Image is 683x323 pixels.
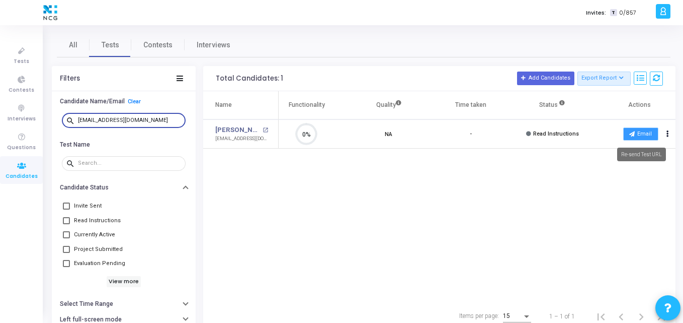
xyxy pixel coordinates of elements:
[102,40,119,50] span: Tests
[78,117,182,123] input: Search...
[610,9,617,17] span: T
[263,127,268,133] mat-icon: open_in_new
[215,125,260,135] a: [PERSON_NAME]
[586,9,606,17] label: Invites:
[455,99,486,110] div: Time taken
[459,311,499,320] div: Items per page:
[197,40,230,50] span: Interviews
[215,99,232,110] div: Name
[7,144,36,152] span: Questions
[66,116,78,125] mat-icon: search
[593,91,675,119] th: Actions
[8,115,36,123] span: Interviews
[74,243,123,255] span: Project Submitted
[128,98,141,105] a: Clear
[385,129,392,139] span: NA
[66,159,78,168] mat-icon: search
[517,72,574,85] button: Add Candidates
[143,40,173,50] span: Contests
[617,148,666,161] div: Re-send Test URL
[14,57,29,66] span: Tests
[78,160,182,166] input: Search...
[470,130,472,139] div: -
[549,312,575,321] div: 1 – 1 of 1
[577,72,631,86] button: Export Report
[623,127,658,141] button: Email
[107,276,141,287] h6: View more
[60,75,80,83] div: Filters
[6,172,38,181] span: Candidates
[52,94,196,109] button: Candidate Name/EmailClear
[41,3,60,23] img: logo
[533,131,579,137] span: Read Instructions
[52,137,196,152] button: Test Name
[503,313,531,320] mat-select: Items per page:
[60,184,109,191] h6: Candidate Status
[661,127,675,141] button: Actions
[216,75,283,83] div: Total Candidates: 1
[348,91,430,119] th: Quality
[503,312,510,319] span: 15
[60,300,113,308] h6: Select Time Range
[74,257,125,270] span: Evaluation Pending
[511,91,593,119] th: Status
[74,229,115,241] span: Currently Active
[52,180,196,196] button: Candidate Status
[9,86,34,95] span: Contests
[74,200,102,212] span: Invite Sent
[60,98,125,105] h6: Candidate Name/Email
[74,215,121,227] span: Read Instructions
[52,296,196,312] button: Select Time Range
[215,135,268,143] div: [EMAIL_ADDRESS][DOMAIN_NAME]
[60,141,90,149] h6: Test Name
[619,9,636,17] span: 0/857
[69,40,77,50] span: All
[266,91,348,119] th: Functionality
